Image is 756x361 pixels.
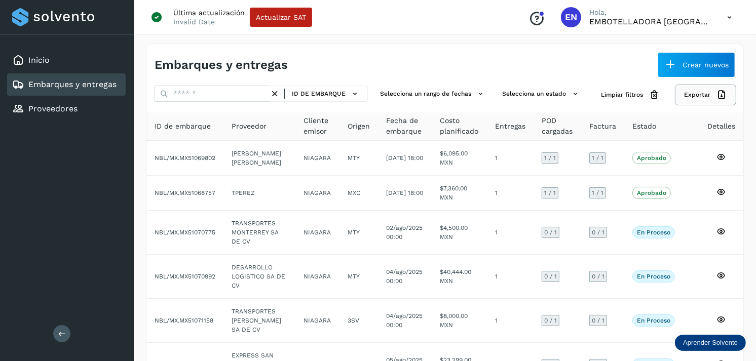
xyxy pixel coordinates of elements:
[155,317,213,324] span: NBL/MX.MX51071158
[386,312,423,329] span: 04/ago/2025 00:00
[432,176,487,211] td: $7,360.00 MXN
[544,273,557,279] span: 0 / 1
[542,115,573,137] span: POD cargadas
[155,154,215,162] span: NBL/MX.MX51069802
[386,268,423,285] span: 04/ago/2025 00:00
[487,176,534,211] td: 1
[637,189,666,196] p: Aprobado
[684,90,710,99] span: Exportar
[155,121,211,132] span: ID de embarque
[295,255,339,299] td: NIAGARA
[487,211,534,255] td: 1
[432,255,487,299] td: $40,444.00 MXN
[544,155,556,161] span: 1 / 1
[487,255,534,299] td: 1
[440,115,479,137] span: Costo planificado
[432,141,487,176] td: $6,095.00 MXN
[223,211,295,255] td: TRANSPORTES MONTERREY SA DE CV
[592,317,604,324] span: 0 / 1
[223,141,295,176] td: [PERSON_NAME] [PERSON_NAME]
[295,211,339,255] td: NIAGARA
[676,86,735,104] button: Exportar
[675,335,746,351] div: Aprender Solvento
[339,255,378,299] td: MTY
[386,115,424,137] span: Fecha de embarque
[223,176,295,211] td: TPEREZ
[348,121,370,132] span: Origen
[339,176,378,211] td: MXC
[173,17,215,26] p: Invalid Date
[592,273,604,279] span: 0 / 1
[707,121,735,132] span: Detalles
[637,229,670,236] p: En proceso
[637,273,670,280] p: En proceso
[432,211,487,255] td: $4,500.00 MXN
[28,79,117,89] a: Embarques y entregas
[28,104,78,113] a: Proveedores
[289,87,363,101] button: ID de embarque
[7,98,126,120] div: Proveedores
[544,190,556,196] span: 1 / 1
[223,299,295,343] td: TRANSPORTES [PERSON_NAME] SA DE CV
[637,154,666,162] p: Aprobado
[386,224,423,240] span: 02/ago/2025 00:00
[155,229,215,236] span: NBL/MX.MX51070775
[223,255,295,299] td: DESARROLLO LOGISTICO SA DE CV
[295,176,339,211] td: NIAGARA
[592,155,603,161] span: 1 / 1
[386,189,423,196] span: [DATE] 18:00
[592,229,604,235] span: 0 / 1
[339,299,378,343] td: 3SV
[256,14,306,21] span: Actualizar SAT
[589,8,711,17] p: Hola,
[544,317,557,324] span: 0 / 1
[658,52,735,77] button: Crear nuevos
[592,190,603,196] span: 1 / 1
[28,55,50,65] a: Inicio
[487,141,534,176] td: 1
[7,73,126,96] div: Embarques y entregas
[683,339,738,347] p: Aprender Solvento
[250,8,312,27] button: Actualizar SAT
[544,229,557,235] span: 0 / 1
[232,121,267,132] span: Proveedor
[292,89,346,98] span: ID de embarque
[155,273,215,280] span: NBL/MX.MX51070992
[498,86,585,102] button: Selecciona un estado
[632,121,656,132] span: Estado
[304,115,331,137] span: Cliente emisor
[432,299,487,343] td: $8,000.00 MXN
[155,189,215,196] span: NBL/MX.MX51068757
[637,317,670,324] p: En proceso
[295,141,339,176] td: NIAGARA
[339,211,378,255] td: MTY
[173,8,245,17] p: Última actualización
[155,58,288,72] h4: Embarques y entregas
[386,154,423,162] span: [DATE] 18:00
[683,61,729,68] span: Crear nuevos
[376,86,490,102] button: Selecciona un rango de fechas
[589,17,711,26] p: EMBOTELLADORA NIAGARA DE MEXICO
[601,90,643,99] span: Limpiar filtros
[7,49,126,71] div: Inicio
[589,121,616,132] span: Factura
[487,299,534,343] td: 1
[339,141,378,176] td: MTY
[295,299,339,343] td: NIAGARA
[593,86,668,104] button: Limpiar filtros
[495,121,525,132] span: Entregas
